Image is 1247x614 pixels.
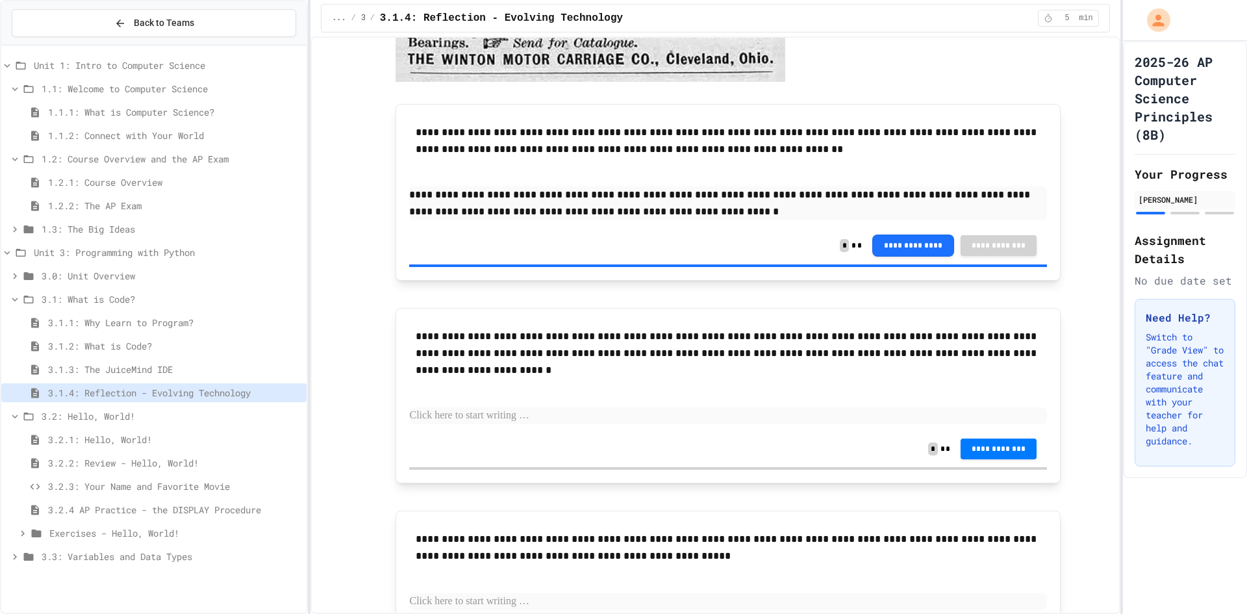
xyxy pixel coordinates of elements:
span: 5 [1057,13,1077,23]
span: 1.1.2: Connect with Your World [48,129,301,142]
span: 3.2.2: Review - Hello, World! [48,456,301,470]
span: 3.1.4: Reflection - Evolving Technology [48,386,301,400]
span: 1.1: Welcome to Computer Science [42,82,301,96]
span: Unit 1: Intro to Computer Science [34,58,301,72]
h2: Your Progress [1135,165,1235,183]
span: 3.1.2: What is Code? [48,339,301,353]
span: / [351,13,356,23]
h2: Assignment Details [1135,231,1235,268]
span: 3.2.4 AP Practice - the DISPLAY Procedure [48,503,301,517]
span: 3.3: Variables and Data Types [42,550,301,563]
div: [PERSON_NAME] [1139,194,1231,205]
span: / [370,13,375,23]
span: 3.1.3: The JuiceMind IDE [48,363,301,376]
span: Unit 3: Programming with Python [34,246,301,259]
span: 1.1.1: What is Computer Science? [48,105,301,119]
span: 1.2.1: Course Overview [48,175,301,189]
div: My Account [1133,5,1174,35]
span: 3.2: Hello, World! [42,409,301,423]
span: Exercises - Hello, World! [49,526,301,540]
h3: Need Help? [1146,310,1224,326]
span: 3.1.4: Reflection - Evolving Technology [380,10,623,26]
span: ... [332,13,346,23]
span: min [1079,13,1093,23]
span: 3.1.1: Why Learn to Program? [48,316,301,329]
span: Back to Teams [134,16,194,30]
div: No due date set [1135,273,1235,288]
span: 1.3: The Big Ideas [42,222,301,236]
span: 3.1: What is Code? [42,292,301,306]
span: 3.1: What is Code? [361,13,365,23]
span: 3.0: Unit Overview [42,269,301,283]
span: 1.2.2: The AP Exam [48,199,301,212]
button: Back to Teams [12,9,296,37]
p: Switch to "Grade View" to access the chat feature and communicate with your teacher for help and ... [1146,331,1224,448]
span: 3.2.3: Your Name and Favorite Movie [48,480,301,493]
h1: 2025-26 AP Computer Science Principles (8B) [1135,53,1235,144]
span: 3.2.1: Hello, World! [48,433,301,446]
span: 1.2: Course Overview and the AP Exam [42,152,301,166]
